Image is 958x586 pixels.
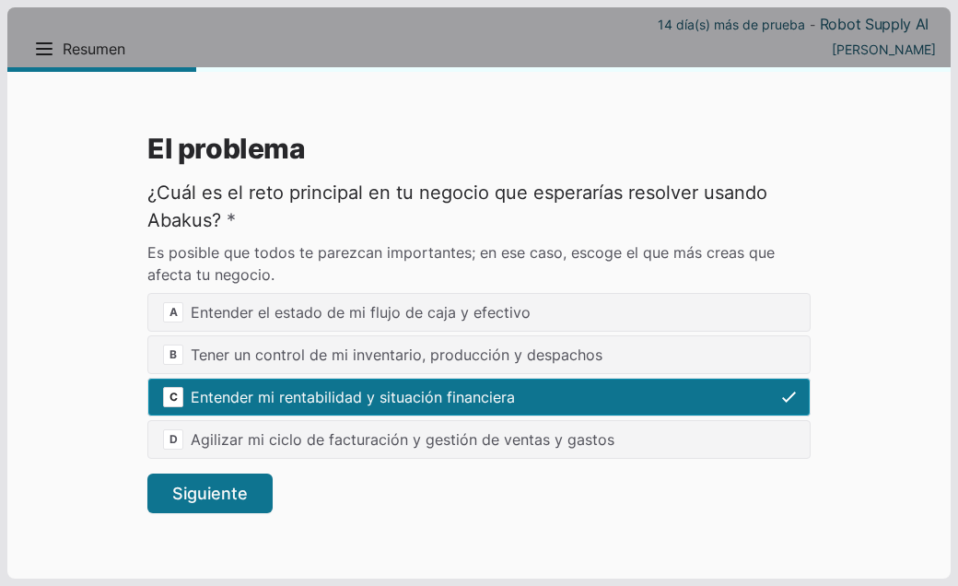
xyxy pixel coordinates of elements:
span: D [163,429,183,450]
span: B [163,345,183,365]
p: Es posible que todos te parezcan importantes; en ese caso, escoge el que más creas que afecta tu ... [147,241,811,286]
span: A [163,302,183,322]
div: Agilizar mi ciclo de facturación y gestión de ventas y gastos [147,420,811,459]
button: Siguiente [147,474,273,513]
span: C [163,387,183,407]
div: Entender el estado de mi flujo de caja y efectivo [147,293,811,332]
label: ¿Cuál es el reto principal en tu negocio que esperarías resolver usando Abakus? [147,179,811,234]
h2: El problema [147,134,811,164]
div: Tener un control de mi inventario, producción y despachos [147,335,811,374]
